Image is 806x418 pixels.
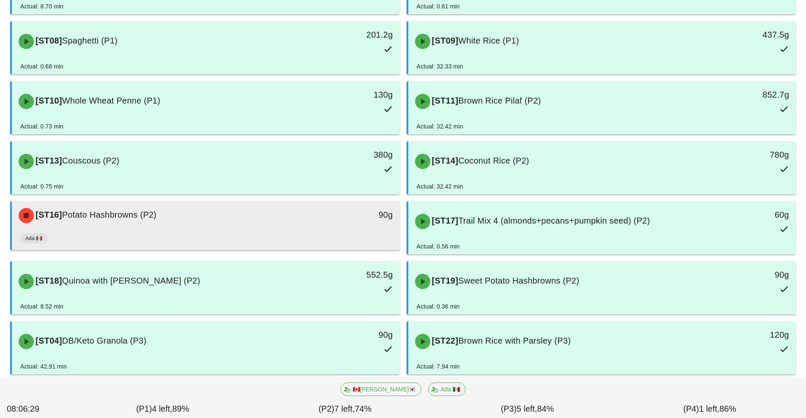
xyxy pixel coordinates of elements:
[458,216,650,225] span: Trail Mix 4 (almonds+pecans+pumpkin seed) (P2)
[62,36,118,45] span: Spaghetti (P1)
[703,268,789,281] div: 90g
[430,336,459,345] span: [ST22]
[417,2,460,11] div: Actual: 0.61 min
[307,148,393,161] div: 380g
[458,276,579,285] span: Sweet Potato Hashbrowns (P2)
[5,401,72,417] div: 08:06:29
[254,401,436,417] div: (P2) 74%
[62,210,157,219] span: Potato Hashbrowns (P2)
[62,96,160,105] span: Whole Wheat Penne (P1)
[703,88,789,101] div: 852.7g
[72,401,254,417] div: (P1) 89%
[699,404,719,413] span: 1 left,
[20,362,67,371] div: Actual: 42.91 min
[34,36,62,45] span: [ST08]
[62,156,120,165] span: Couscous (P2)
[436,401,619,417] div: (P3) 84%
[62,336,147,345] span: DB/Keto Granola (P3)
[34,210,62,219] span: [ST16]
[430,276,459,285] span: [ST19]
[703,208,789,221] div: 60g
[307,208,393,221] div: 90g
[458,156,529,165] span: Coconut Rice (P2)
[152,404,172,413] span: 4 left,
[458,36,519,45] span: White Rice (P1)
[307,328,393,342] div: 90g
[20,182,63,191] div: Actual: 0.75 min
[619,401,801,417] div: (P4) 86%
[417,242,460,251] div: Actual: 0.56 min
[417,62,463,71] div: Actual: 32.33 min
[434,383,460,396] span: Ada 🇲🇽
[430,216,459,225] span: [ST17]
[34,156,62,165] span: [ST13]
[703,328,789,342] div: 120g
[334,404,355,413] span: 7 left,
[62,276,201,285] span: Quinoa with [PERSON_NAME] (P2)
[417,122,463,131] div: Actual: 32.42 min
[34,276,62,285] span: [ST18]
[417,302,460,311] div: Actual: 0.36 min
[458,96,541,105] span: Brown Rice Pilaf (P2)
[20,2,63,11] div: Actual: 8.70 min
[430,156,459,165] span: [ST14]
[307,28,393,41] div: 201.2g
[703,148,789,161] div: 780g
[517,404,537,413] span: 5 left,
[34,336,62,345] span: [ST04]
[346,383,416,396] span: 🇨🇦[PERSON_NAME]🇰🇷
[417,362,460,371] div: Actual: 7.94 min
[20,62,63,71] div: Actual: 0.68 min
[458,336,571,345] span: Brown Rice with Parsley (P3)
[430,96,459,105] span: [ST11]
[20,122,63,131] div: Actual: 0.73 min
[34,96,62,105] span: [ST10]
[430,36,459,45] span: [ST09]
[307,88,393,101] div: 130g
[25,233,42,243] span: Ada 🇲🇽
[703,28,789,41] div: 437.5g
[20,302,63,311] div: Actual: 8.52 min
[307,268,393,281] div: 552.5g
[417,182,463,191] div: Actual: 32.42 min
